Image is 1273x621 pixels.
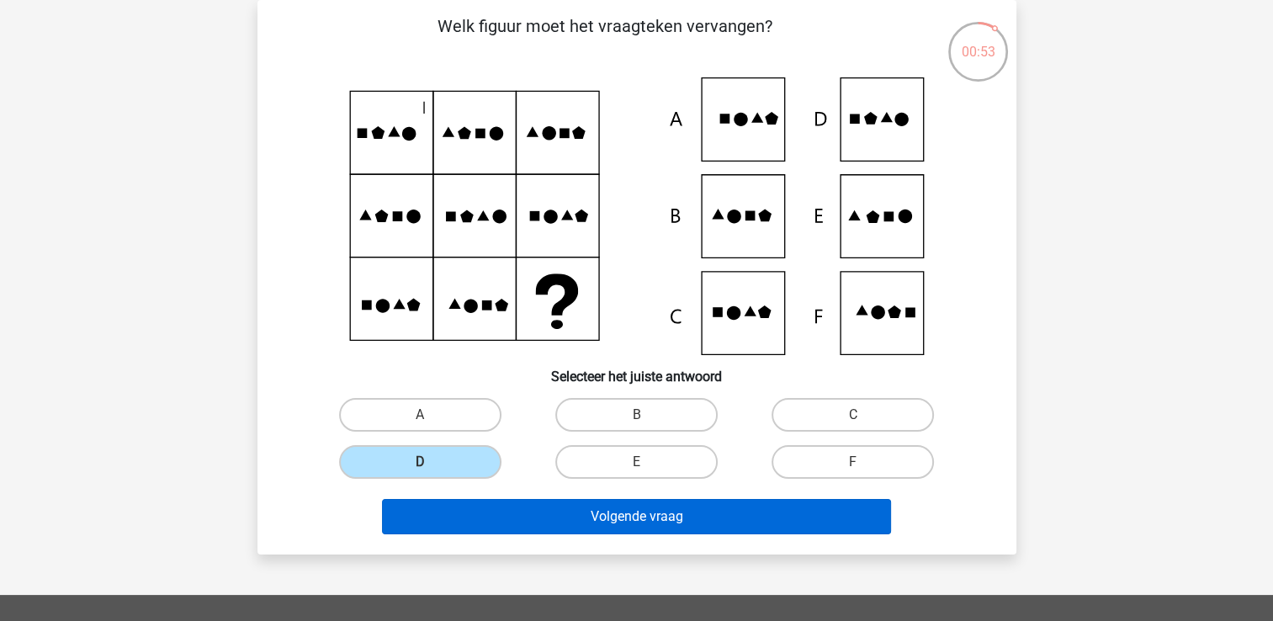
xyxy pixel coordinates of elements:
button: Volgende vraag [382,499,891,534]
p: Welk figuur moet het vraagteken vervangen? [284,13,926,64]
h6: Selecteer het juiste antwoord [284,355,989,385]
label: E [555,445,718,479]
label: B [555,398,718,432]
label: F [772,445,934,479]
label: A [339,398,501,432]
label: C [772,398,934,432]
div: 00:53 [947,20,1010,62]
label: D [339,445,501,479]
